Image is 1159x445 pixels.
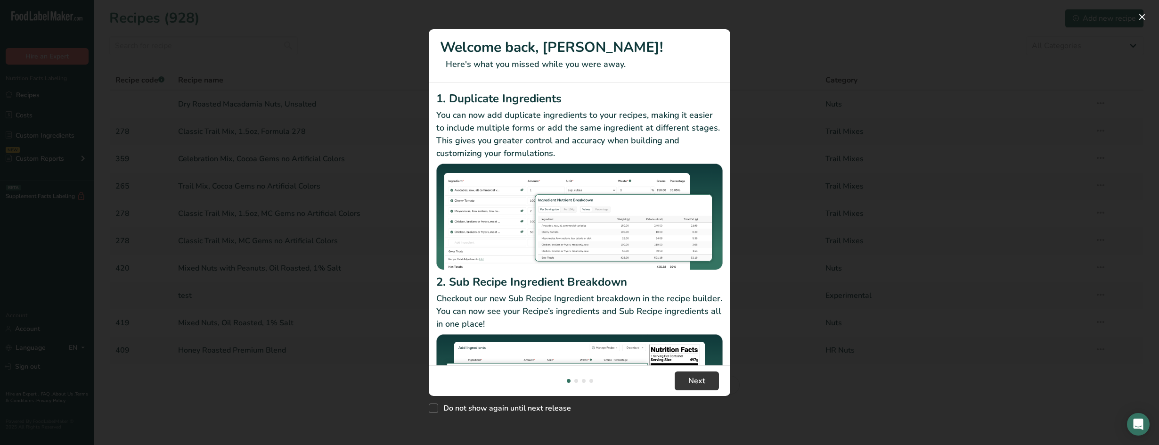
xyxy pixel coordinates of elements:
[440,58,719,71] p: Here's what you missed while you were away.
[688,375,705,387] span: Next
[1127,413,1150,436] div: Open Intercom Messenger
[436,273,723,290] h2: 2. Sub Recipe Ingredient Breakdown
[436,109,723,160] p: You can now add duplicate ingredients to your recipes, making it easier to include multiple forms...
[438,404,571,413] span: Do not show again until next release
[436,334,723,441] img: Sub Recipe Ingredient Breakdown
[436,292,723,330] p: Checkout our new Sub Recipe Ingredient breakdown in the recipe builder. You can now see your Reci...
[436,164,723,271] img: Duplicate Ingredients
[675,371,719,390] button: Next
[440,37,719,58] h1: Welcome back, [PERSON_NAME]!
[436,90,723,107] h2: 1. Duplicate Ingredients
